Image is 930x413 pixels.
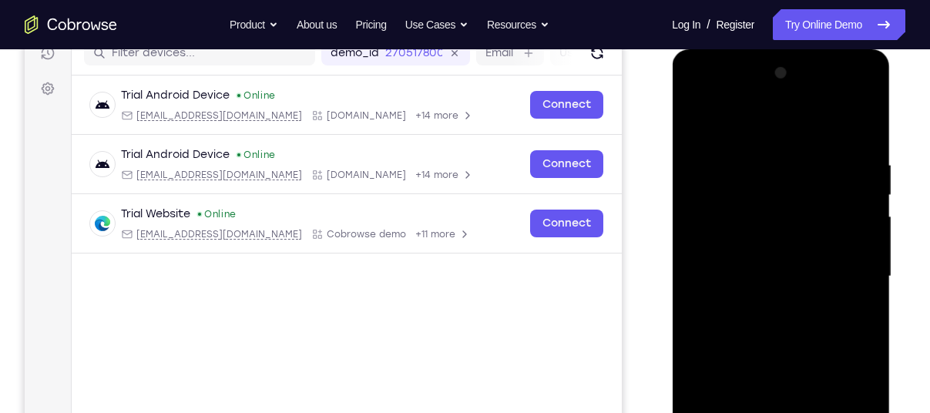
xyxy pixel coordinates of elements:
span: Cobrowse.io [302,174,381,186]
div: Email [96,233,277,246]
a: Try Online Demo [773,9,905,40]
div: New devices found. [213,99,216,102]
div: New devices found. [173,218,176,221]
input: Filter devices... [87,51,281,66]
span: web@example.com [112,233,277,246]
a: About us [297,9,337,40]
div: Open device details [47,140,597,200]
div: New devices found. [213,159,216,162]
div: Open device details [47,81,597,140]
span: +11 more [391,233,431,246]
div: App [287,233,381,246]
button: Product [230,9,278,40]
div: App [287,174,381,186]
div: Online [211,95,251,107]
div: Trial Website [96,212,166,227]
a: Connect [505,156,579,183]
span: Cobrowse.io [302,115,381,127]
label: User ID [535,51,574,66]
span: +14 more [391,174,434,186]
span: android@example.com [112,174,277,186]
label: Email [461,51,489,66]
div: Online [172,213,212,226]
h1: Connect [59,9,143,34]
div: Trial Android Device [96,93,205,109]
div: App [287,115,381,127]
label: demo_id [306,51,354,66]
div: Trial Android Device [96,153,205,168]
span: android@example.com [112,115,277,127]
a: Connect [505,96,579,124]
div: Email [96,174,277,186]
a: Pricing [355,9,386,40]
div: Email [96,115,277,127]
a: Register [717,9,754,40]
div: Open device details [47,200,597,259]
span: / [707,15,710,34]
a: Go to the home page [25,15,117,34]
button: Refresh [560,46,585,71]
span: Cobrowse demo [302,233,381,246]
span: +14 more [391,115,434,127]
div: Online [211,154,251,166]
button: Resources [487,9,549,40]
button: Use Cases [405,9,468,40]
a: Log In [672,9,700,40]
a: Connect [505,215,579,243]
